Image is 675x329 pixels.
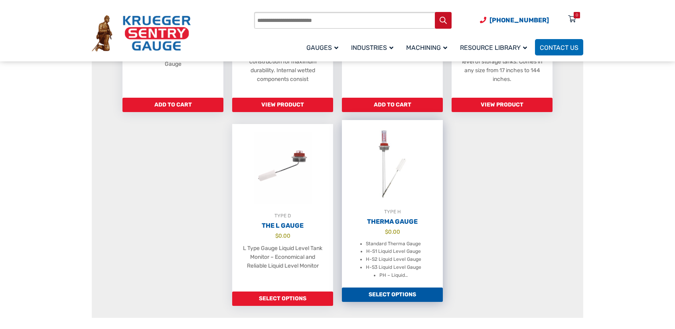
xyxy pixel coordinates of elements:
[232,124,333,292] a: TYPE DThe L Gauge $0.00 L Type Gauge Liquid Level Tank Monitor – Economical and Reliable Liquid L...
[306,44,338,51] span: Gauges
[232,212,333,220] div: TYPE D
[302,38,346,57] a: Gauges
[275,232,290,239] bdi: 0.00
[92,15,191,52] img: Krueger Sentry Gauge
[489,16,549,24] span: [PHONE_NUMBER]
[232,222,333,230] h2: The L Gauge
[576,12,578,18] div: 0
[406,44,447,51] span: Machining
[346,38,401,57] a: Industries
[540,44,578,51] span: Contact Us
[342,288,443,302] a: Add to cart: “Therma Gauge”
[385,229,400,235] bdi: 0.00
[232,98,333,112] a: Read more about “GFK Gauge”
[379,272,408,280] li: PH – Liquid…
[452,98,553,112] a: Read more about “Remote Reading Gauge”
[342,98,443,112] a: Add to cart: “PVG”
[342,120,443,288] a: TYPE HTherma Gauge $0.00 Standard Therma Gauge H-S1 Liquid Level Gauge H-S2 Liquid Level Gauge H-...
[232,292,333,306] a: Add to cart: “The L Gauge”
[535,39,583,55] a: Contact Us
[460,44,527,51] span: Resource Library
[351,44,393,51] span: Industries
[342,218,443,226] h2: Therma Gauge
[122,98,223,112] a: Add to cart: “Float-P1.5”
[455,38,535,57] a: Resource Library
[366,248,421,256] li: H-S1 Liquid Level Gauge
[366,240,421,248] li: Standard Therma Gauge
[275,232,278,239] span: $
[480,15,549,25] a: Phone Number (920) 434-8860
[366,256,421,264] li: H-S2 Liquid Level Gauge
[240,244,325,270] p: L Type Gauge Liquid Level Tank Monitor – Economical and Reliable Liquid Level Monitor
[342,120,443,208] img: Therma Gauge
[401,38,455,57] a: Machining
[385,229,388,235] span: $
[366,264,421,272] li: H-S3 Liquid Level Gauge
[232,124,333,212] img: The L Gauge
[342,208,443,216] div: TYPE H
